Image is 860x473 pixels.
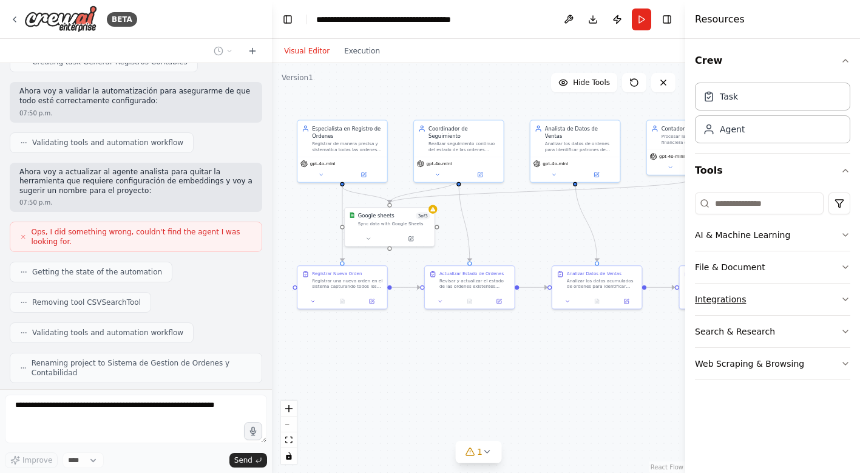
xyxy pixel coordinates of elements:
[614,297,638,305] button: Open in side panel
[5,452,58,468] button: Improve
[358,221,430,227] div: Sync data with Google Sheets
[339,186,393,203] g: Edge from 37e6b081-0676-4afe-9daf-84143090a09f to fa16d184-fdff-4fe0-9b60-9fe8f787bce4
[413,120,504,183] div: Coordinador de SeguimientoRealizar seguimiento continuo del estado de las ordenes registradas, ac...
[312,277,382,289] div: Registrar una nueva orden en el sistema capturando todos los detalles esenciales: fecha de la ord...
[281,401,297,464] div: React Flow controls
[386,179,462,203] g: Edge from 369616aa-865f-46eb-85f1-1f16ccbacdbb to fa16d184-fdff-4fe0-9b60-9fe8f787bce4
[567,277,637,289] div: Analizar los datos acumulados de ordenes para identificar patrones y tendencias en las ventas de ...
[297,120,388,183] div: Especialista en Registro de OrdenesRegistrar de manera precisa y sistematica todas las ordenes de...
[720,123,745,135] div: Agent
[459,171,501,179] button: Open in side panel
[359,297,384,305] button: Open in side panel
[651,464,683,471] a: React Flow attribution
[519,284,547,291] g: Edge from 0798459a-e4b1-4669-b97d-bfb58065ba52 to 2b970add-6b58-469a-b052-25d6765b7707
[281,417,297,432] button: zoom out
[662,134,732,145] div: Procesar la informacion financiera de las ordenes para generar registros contables precisos, calc...
[695,78,850,153] div: Crew
[545,125,615,140] div: Analista de Datos de Ventas
[32,138,183,148] span: Validating tools and automation workflow
[229,453,267,468] button: Send
[662,125,732,132] div: Contador Especializado
[32,328,183,338] span: Validating tools and automation workflow
[572,179,601,261] g: Edge from 7ea6e3ca-1458-4f71-8086-096c0d9e2549 to 2b970add-6b58-469a-b052-25d6765b7707
[659,154,685,160] span: gpt-4o-mini
[19,87,252,106] p: Ahora voy a validar la automatización para asegurarme de que todo esté correctamente configurado:
[552,265,643,310] div: Analizar Datos de VentasAnalizar los datos acumulados de ordenes para identificar patrones y tend...
[576,171,617,179] button: Open in side panel
[659,11,675,28] button: Hide right sidebar
[426,161,452,167] span: gpt-4o-mini
[455,179,473,261] g: Edge from 369616aa-865f-46eb-85f1-1f16ccbacdbb to 0798459a-e4b1-4669-b97d-bfb58065ba52
[424,265,515,310] div: Actualizar Estado de OrdenesRevisar y actualizar el estado de las ordenes existentes basandose en...
[573,78,610,87] span: Hide Tools
[439,277,510,289] div: Revisar y actualizar el estado de las ordenes existentes basandose en {actualizaciones_recibidas}...
[646,120,737,175] div: Contador EspecializadoProcesar la informacion financiera de las ordenes para generar registros co...
[209,44,238,58] button: Switch to previous chat
[349,212,355,218] img: Google Sheets
[646,284,675,291] g: Edge from 2b970add-6b58-469a-b052-25d6765b7707 to eb3750a9-3268-434f-836a-33b3f9c151cf
[695,316,850,347] button: Search & Research
[477,446,482,458] span: 1
[327,297,358,305] button: No output available
[19,198,252,207] div: 07:50 p.m.
[107,12,137,27] div: BETA
[392,284,421,291] g: Edge from 29967ab1-6166-4b91-a603-1f911082817d to 0798459a-e4b1-4669-b97d-bfb58065ba52
[428,141,499,152] div: Realizar seguimiento continuo del estado de las ordenes registradas, actualizando informacion sob...
[487,297,512,305] button: Open in side panel
[22,455,52,465] span: Improve
[279,11,296,28] button: Hide left sidebar
[416,212,430,219] span: Number of enabled actions
[695,12,745,27] h4: Resources
[316,13,453,26] nav: breadcrumb
[695,348,850,379] button: Web Scraping & Browsing
[567,270,621,276] div: Analizar Datos de Ventas
[19,109,252,118] div: 07:50 p.m.
[386,179,696,203] g: Edge from d4aeddae-9478-4ebb-9b19-7ded0ef2cf84 to fa16d184-fdff-4fe0-9b60-9fe8f787bce4
[32,298,141,307] span: Removing tool CSVSearchTool
[695,284,850,315] button: Integrations
[312,125,382,140] div: Especialista en Registro de Ordenes
[358,212,394,219] div: Google sheets
[695,188,850,390] div: Tools
[545,141,615,152] div: Analizar los datos de ordenes para identificar patrones de ventas, tendencias de productos, compo...
[428,125,499,140] div: Coordinador de Seguimiento
[19,168,252,196] p: Ahora voy a actualizar al agente analista para quitar la herramienta que requiere configuración d...
[32,227,252,247] span: Ops, I did something wrong, couldn't find the agent I was looking for.
[343,171,384,179] button: Open in side panel
[720,90,738,103] div: Task
[244,422,262,440] button: Click to speak your automation idea
[344,207,435,247] div: Google SheetsGoogle sheets3of3Sync data with Google Sheets
[281,432,297,448] button: fit view
[281,401,297,417] button: zoom in
[551,73,617,92] button: Hide Tools
[281,448,297,464] button: toggle interactivity
[282,73,313,83] div: Version 1
[312,141,382,152] div: Registrar de manera precisa y sistematica todas las ordenes de {tipo_negocio}, capturando informa...
[530,120,621,183] div: Analista de Datos de VentasAnalizar los datos de ordenes para identificar patrones de ventas, ten...
[24,5,97,33] img: Logo
[277,44,337,58] button: Visual Editor
[455,441,502,463] button: 1
[695,219,850,251] button: AI & Machine Learning
[695,44,850,78] button: Crew
[543,161,568,167] span: gpt-4o-mini
[439,270,504,276] div: Actualizar Estado de Ordenes
[312,270,362,276] div: Registrar Nueva Orden
[337,44,387,58] button: Execution
[339,186,346,261] g: Edge from 37e6b081-0676-4afe-9daf-84143090a09f to 29967ab1-6166-4b91-a603-1f911082817d
[695,154,850,188] button: Tools
[310,161,336,167] span: gpt-4o-mini
[581,297,612,305] button: No output available
[390,234,432,243] button: Open in side panel
[695,251,850,283] button: File & Document
[234,455,252,465] span: Send
[32,358,252,378] span: Renaming project to Sistema de Gestion de Ordenes y Contabilidad
[454,297,485,305] button: No output available
[243,44,262,58] button: Start a new chat
[32,267,162,277] span: Getting the state of the automation
[297,265,388,310] div: Registrar Nueva OrdenRegistrar una nueva orden en el sistema capturando todos los detalles esenci...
